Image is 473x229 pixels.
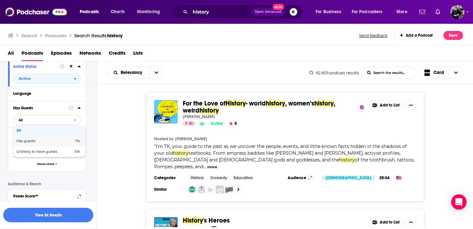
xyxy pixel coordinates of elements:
[21,32,37,39] h3: Search
[133,7,168,17] button: open menu
[45,32,67,39] h3: Podcasts
[3,208,93,222] button: View 8k Results
[5,6,67,18] img: Podchaser - Follow, Share and Rate Podcasts
[133,48,143,61] a: Lists
[255,10,282,14] span: Open Advanced
[13,106,64,110] div: Has Guests
[80,7,99,16] span: Podcasts
[348,7,392,17] button: open menu
[183,217,230,224] a: History's Heroes
[75,7,107,17] button: open menu
[154,143,407,156] span: I'm TK, your guide to the past as we uncover the people, events, and little-known facts hidden in...
[175,136,207,142] a: [PERSON_NAME]
[188,186,196,193] a: Episodes - Yesterladies
[433,70,444,75] span: Card
[74,32,123,39] a: Search Results:history
[288,175,317,180] h3: Audience
[13,74,81,84] h2: filter dropdown
[207,186,215,193] img: The Remedial Herstory Podcast
[450,5,465,19] span: Logged in as ndewey
[377,175,392,180] div: 25-34
[13,146,85,157] div: Unlikely to have guests
[183,114,215,119] p: [PERSON_NAME]
[443,31,463,40] button: Save
[154,100,178,124] a: For the Love of History - world history, women’s history, weird history
[266,99,285,107] span: history
[13,89,81,97] button: Language
[19,118,23,122] span: All
[352,7,383,16] span: For Podcasters
[154,150,401,163] span: textbooks. From empress baddies like [PERSON_NAME] and [PERSON_NAME], activist profiles, [DEMOGRA...
[227,121,239,126] button: 5
[417,6,428,17] a: Show notifications dropdown
[203,164,206,169] span: ...
[16,129,80,132] span: All
[173,150,189,156] span: history
[225,186,233,193] img: Kickass Women of History
[208,121,226,126] a: Active
[37,162,54,166] span: Show More
[22,48,43,61] span: Podcasts
[183,99,226,107] span: For the Love of
[13,194,75,198] div: Power Score™
[188,175,206,180] a: History
[150,67,163,78] button: open menu
[450,5,465,19] img: User Profile
[183,100,358,114] a: For the Love ofHistory- worldhistory, women’shistory, weirdhistory
[13,125,85,136] div: All
[226,99,246,107] span: History
[13,62,60,70] button: Active Status
[208,175,229,180] a: Comedy
[198,186,205,193] img: The PDX Witch Guild Podcast
[406,100,416,110] button: Show More Button
[183,121,196,126] a: 61
[13,91,77,96] div: Language
[51,48,72,61] a: Episodes
[154,187,183,192] h3: Similar
[107,32,123,39] span: history
[369,217,403,227] button: Add to List
[107,70,150,75] button: open menu
[8,48,14,61] a: All
[314,99,334,107] span: history
[322,175,375,180] div: [DEMOGRAPHIC_DATA]
[13,115,81,125] h2: filter dropdown
[392,7,415,17] button: open menu
[13,74,81,84] button: open menu
[246,99,266,107] span: - world
[8,182,86,186] p: Audience & Reach
[285,99,314,107] span: , women’s
[311,7,349,17] button: open menu
[273,4,284,10] span: New
[369,100,403,110] button: Add to List
[16,139,55,143] span: Has guests
[137,7,160,16] span: Monitoring
[154,143,414,169] span: "
[111,7,125,16] span: Charts
[13,64,55,69] div: Active Status
[216,186,224,193] img: Listen Very Carefully - The ’Allo ’Allo! Podcast
[419,67,463,79] button: Choose View
[199,106,219,114] span: history
[13,104,69,112] button: Has Guests
[190,7,252,17] input: Search podcasts, credits, & more...
[339,157,355,163] span: history
[179,5,309,19] div: Search podcasts, credits, & more...
[13,192,81,200] button: Power Score™
[207,164,217,170] button: more
[451,194,467,210] div: Open Intercom Messenger
[13,115,81,125] button: close menu
[121,70,144,75] span: Relevancy
[109,48,125,61] a: Credits
[450,5,465,19] button: Show profile menu
[183,99,335,114] span: , weird
[74,32,123,39] div: Search Results:
[433,6,443,17] a: Show notifications dropdown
